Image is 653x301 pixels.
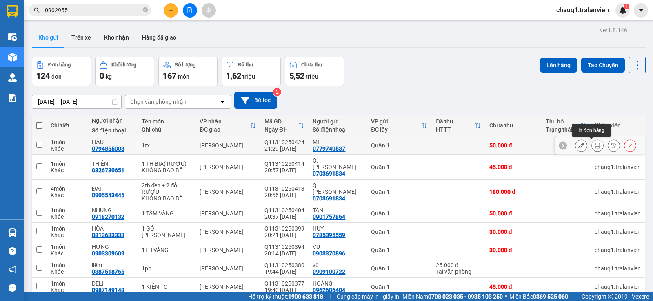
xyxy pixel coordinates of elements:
div: 20:37 [DATE] [264,213,304,220]
div: 50.000 đ [489,210,538,217]
div: VP nhận [200,118,250,125]
div: DELI [92,280,133,287]
div: Thu hộ [546,118,580,125]
div: 1 TẤM VÀNG [142,210,192,217]
div: Q11310250424 [264,139,304,145]
div: HƯNG [92,244,133,250]
th: Toggle SortBy [260,115,309,136]
div: [PERSON_NAME] [200,210,256,217]
div: 1 món [51,160,84,167]
span: close-circle [143,7,148,12]
div: 0813633333 [92,232,124,238]
div: 0918270132 [92,213,124,220]
div: chauq1.tralanvien [595,265,641,272]
span: Miền Nam [402,292,503,301]
img: logo.jpg [89,10,108,30]
sup: 1 [624,4,629,9]
div: 50.000 đ [489,142,538,149]
div: 180.000 đ [489,189,538,195]
span: notification [9,266,16,273]
div: 1 món [51,280,84,287]
div: chauq1.tralanvien [595,189,641,195]
div: Số điện thoại [92,127,133,134]
img: warehouse-icon [8,33,17,41]
div: KHÔNG BAO BỂ [142,195,192,202]
span: món [178,73,189,80]
div: chauq1.tralanvien [595,283,641,290]
div: 0905543445 [92,192,124,198]
div: 1 KIỆN TC [142,283,192,290]
div: HOÀNG [313,280,363,287]
img: warehouse-icon [8,53,17,62]
div: [PERSON_NAME] [200,189,256,195]
div: THIÊN [92,160,133,167]
span: question-circle [9,247,16,255]
button: Hàng đã giao [135,28,183,47]
button: Khối lượng0kg [95,57,154,86]
div: Nhân viên [595,122,641,129]
span: close-circle [143,7,148,14]
img: icon-new-feature [619,7,626,14]
span: Hỗ trợ kỹ thuật: [248,292,323,301]
div: chauq1.tralanvien [595,247,641,253]
div: TÂN [313,207,363,213]
div: Trạng thái [546,126,580,133]
img: logo-vxr [7,5,18,18]
button: Kho nhận [98,28,135,47]
div: chauq1.tralanvien [595,164,641,170]
div: VP gửi [371,118,421,125]
span: triệu [306,73,318,80]
div: 45.000 đ [489,283,538,290]
span: 5,52 [289,71,304,81]
div: Quận 1 [371,142,428,149]
div: 0987149148 [92,287,124,293]
div: 25.000 đ [436,262,481,268]
div: HTTT [436,126,475,133]
div: Khác [51,192,84,198]
div: Chưa thu [489,122,538,129]
button: aim [202,3,216,18]
span: | [329,292,331,301]
div: chauq1.tralanvien [595,228,641,235]
button: Bộ lọc [234,92,277,109]
div: Chi tiết [51,122,84,129]
div: Quận 1 [371,247,428,253]
button: file-add [183,3,197,18]
div: 2th đen + 2 đỏ RƯỢU [142,182,192,195]
div: Khác [51,232,84,238]
button: Lên hàng [540,58,577,73]
div: Chọn văn phòng nhận [130,98,187,106]
div: 20:21 [DATE] [264,232,304,238]
strong: 1900 633 818 [288,293,323,300]
span: chauq1.tralanvien [550,5,615,15]
div: Quận 1 [371,265,428,272]
input: Tìm tên, số ĐT hoặc mã đơn [45,6,141,15]
img: warehouse-icon [8,73,17,82]
th: Toggle SortBy [432,115,485,136]
div: HUY [313,225,363,232]
div: 0703691834 [313,195,345,202]
div: 20:14 [DATE] [264,250,304,257]
div: Tên món [142,118,192,125]
span: 167 [163,71,176,81]
div: 1 món [51,262,84,268]
div: ĐẠT [92,185,133,192]
button: Chưa thu5,52 triệu [285,57,344,86]
b: Trà Lan Viên - Gửi khách hàng [50,12,81,92]
div: 1 món [51,225,84,232]
div: ĐC lấy [371,126,421,133]
b: Trà Lan Viên [10,53,30,91]
div: Tại văn phòng [436,268,481,275]
div: 0326730651 [92,167,124,174]
div: Mã GD [264,118,298,125]
span: plus [168,7,174,13]
div: Chưa thu [301,62,322,68]
div: Số lượng [175,62,195,68]
div: 20:57 [DATE] [264,167,304,174]
span: kg [106,73,112,80]
span: ⚪️ [505,295,507,298]
div: 0909100722 [313,268,345,275]
div: 1TH VÀNG [142,247,192,253]
div: vũ [313,262,363,268]
div: 30.000 đ [489,228,538,235]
